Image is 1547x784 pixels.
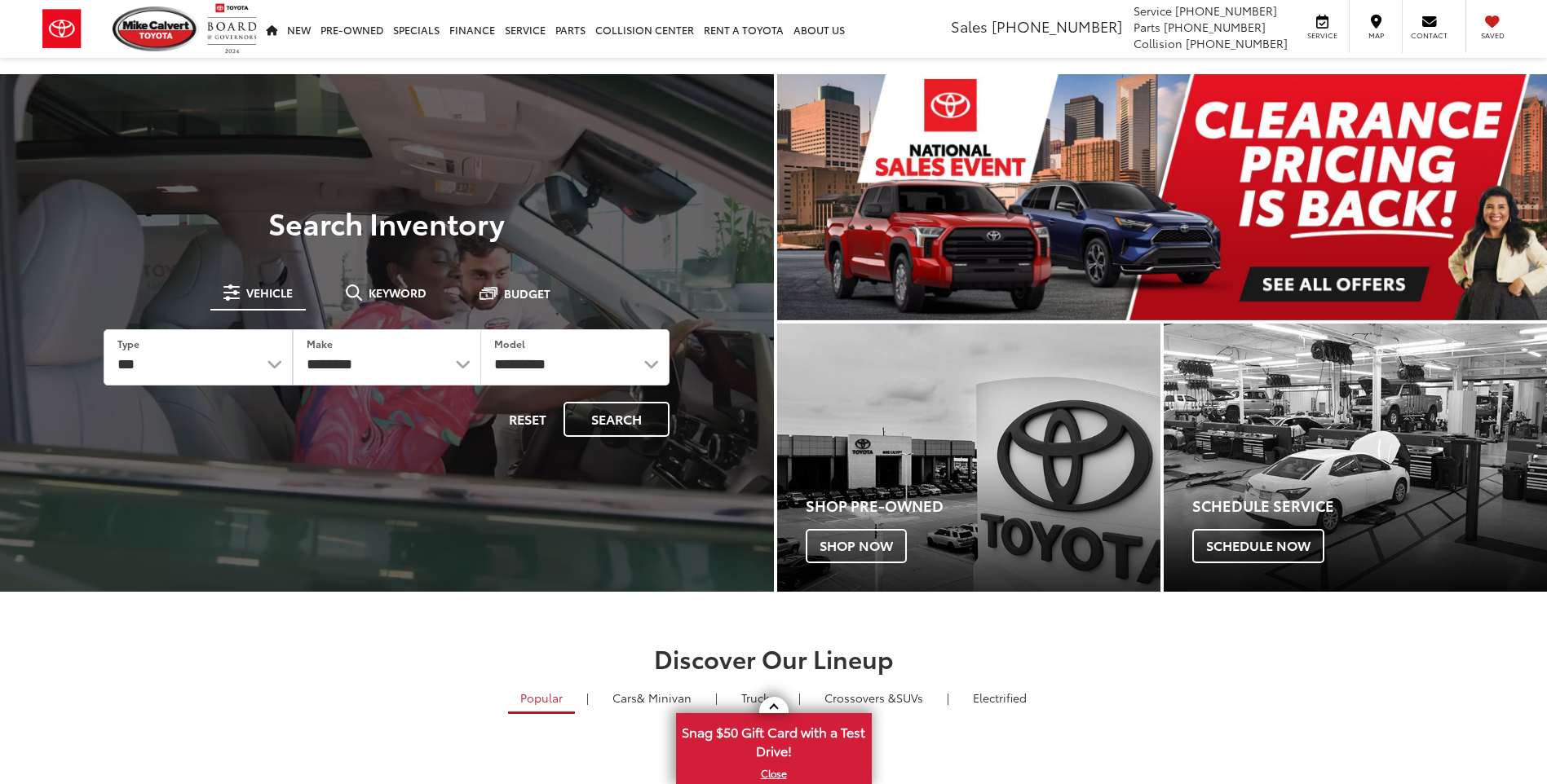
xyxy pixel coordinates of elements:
li: | [943,689,953,706]
label: Model [494,337,525,350]
button: Search [564,402,670,437]
span: [PHONE_NUMBER] [1175,2,1277,19]
span: Sales [951,15,988,37]
span: Schedule Now [1192,529,1324,563]
a: Shop Pre-Owned Shop Now [777,324,1160,592]
a: Cars [600,684,704,711]
a: Electrified [961,684,1039,711]
a: Trucks [729,684,787,711]
span: Budget [504,288,550,299]
span: Snag $50 Gift Card with a Test Drive! [678,715,870,764]
span: Map [1358,30,1394,41]
label: Make [307,337,333,350]
span: [PHONE_NUMBER] [992,15,1122,37]
span: Keyword [369,287,427,298]
span: Contact [1411,30,1448,41]
span: [PHONE_NUMBER] [1186,35,1288,51]
span: Parts [1134,19,1160,35]
span: Crossovers & [824,689,896,706]
h3: Search Inventory [69,206,705,239]
div: Toyota [777,324,1160,592]
li: | [711,689,722,706]
label: Type [117,337,139,350]
button: Reset [495,402,560,437]
span: Collision [1134,35,1182,51]
img: Mike Calvert Toyota [113,7,199,51]
li: | [794,689,805,706]
div: Toyota [1164,324,1547,592]
a: Schedule Service Schedule Now [1164,324,1547,592]
a: SUVs [812,684,935,711]
span: Service [1134,2,1172,19]
span: Vehicle [246,287,293,298]
a: Popular [508,684,575,714]
h4: Schedule Service [1192,498,1547,514]
h4: Shop Pre-Owned [806,498,1160,514]
span: Shop Now [806,529,907,563]
li: | [582,689,593,706]
span: Service [1304,30,1341,41]
span: Saved [1474,30,1510,41]
h2: Discover Our Lineup [199,645,1349,672]
span: [PHONE_NUMBER] [1164,19,1266,35]
span: & Minivan [637,689,692,706]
